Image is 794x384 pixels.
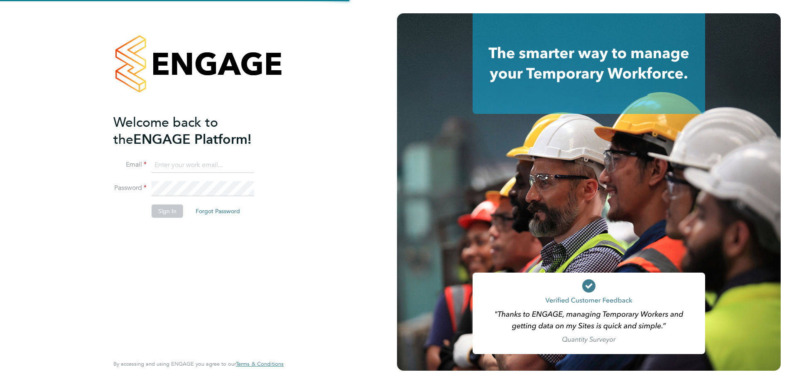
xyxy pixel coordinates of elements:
[113,114,275,148] h2: ENGAGE Platform!
[189,204,247,218] button: Forgot Password
[113,160,147,169] label: Email
[152,204,183,218] button: Sign In
[113,360,284,367] span: By accessing and using ENGAGE you agree to our
[236,361,284,367] a: Terms & Conditions
[152,158,254,173] input: Enter your work email...
[113,114,218,148] span: Welcome back to the
[113,184,147,192] label: Password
